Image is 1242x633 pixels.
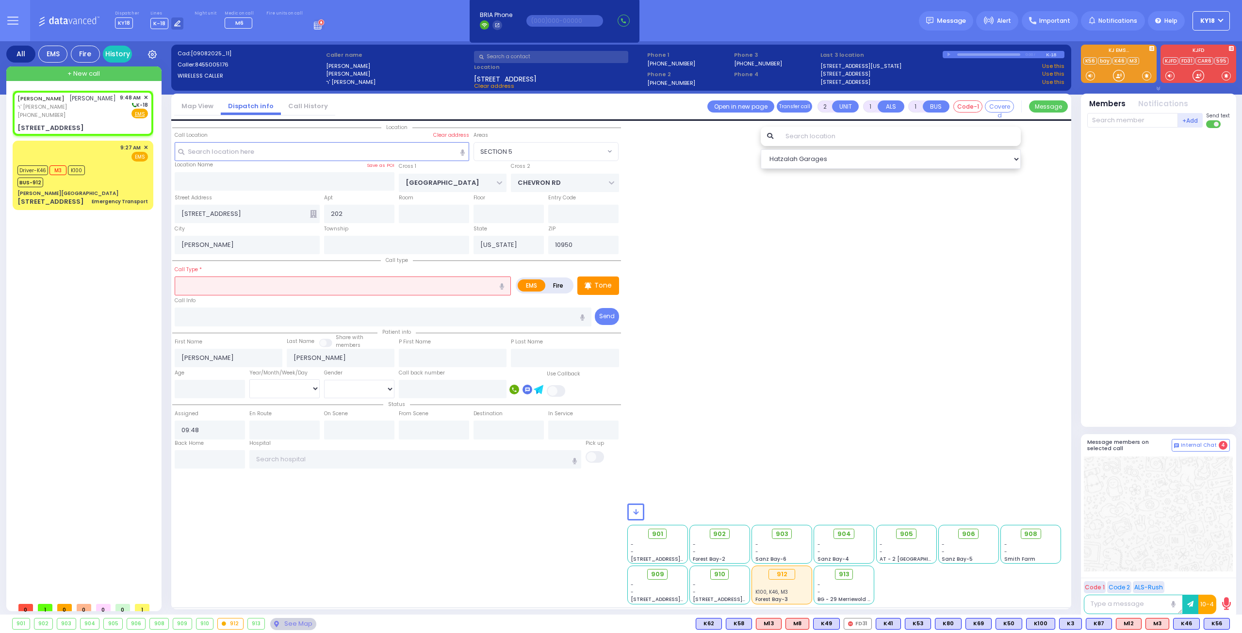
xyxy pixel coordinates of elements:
span: 0 [57,604,72,611]
label: [PERSON_NAME] [326,70,471,78]
button: ALS [878,100,904,113]
span: - [942,548,945,555]
div: K100 [1026,618,1055,630]
span: Smith Farm [1004,555,1035,563]
span: 901 [652,529,663,539]
div: [PERSON_NAME][GEOGRAPHIC_DATA] [17,190,118,197]
div: K50 [996,618,1022,630]
label: Turn off text [1206,119,1222,129]
span: - [755,548,758,555]
div: 912 [768,569,795,580]
a: Call History [281,101,335,111]
div: ALS [756,618,782,630]
label: Last 3 location [820,51,943,59]
button: ALS-Rush [1133,581,1164,593]
a: Use this [1042,78,1064,86]
div: M8 [785,618,809,630]
span: Sanz Bay-5 [942,555,973,563]
label: Lines [150,11,184,16]
button: +Add [1178,113,1203,128]
input: (000)000-00000 [526,15,603,27]
span: Forest Bay-3 [755,596,788,603]
div: K58 [726,618,752,630]
a: History [103,46,132,63]
label: [PHONE_NUMBER] [734,60,782,67]
span: - [631,581,634,588]
label: P Last Name [511,338,543,346]
div: BLS [1086,618,1112,630]
span: Other building occupants [310,210,317,218]
button: Send [595,308,619,325]
div: Fire [71,46,100,63]
div: BLS [1204,618,1230,630]
div: BLS [813,618,840,630]
div: BLS [996,618,1022,630]
div: 904 [81,618,99,629]
label: On Scene [324,410,348,418]
span: KY18 [1200,16,1215,25]
span: - [817,588,820,596]
label: Call back number [399,369,445,377]
a: Map View [174,101,221,111]
span: - [880,548,882,555]
span: K100 [68,165,85,175]
span: - [693,548,696,555]
span: Message [937,16,966,26]
div: 905 [104,618,122,629]
span: Driver-K46 [17,165,48,175]
label: Street Address [175,194,212,202]
label: Night unit [195,11,216,16]
label: Caller: [178,61,323,69]
label: Gender [324,369,343,377]
button: UNIT [832,100,859,113]
button: Code-1 [953,100,982,113]
h5: Message members on selected call [1087,439,1172,452]
span: - [817,548,820,555]
label: Cross 2 [511,162,530,170]
span: Clear address [474,82,514,90]
div: BLS [905,618,931,630]
label: City [175,225,185,233]
label: Entry Code [548,194,576,202]
span: Help [1164,16,1177,25]
div: K56 [1204,618,1230,630]
div: M13 [756,618,782,630]
div: 908 [150,618,168,629]
span: 8455005176 [195,61,229,68]
div: M3 [1145,618,1169,630]
label: Last Name [287,338,314,345]
span: Phone 1 [647,51,731,59]
button: Message [1029,100,1068,113]
div: EMS [38,46,67,63]
img: red-radio-icon.svg [848,621,853,626]
label: ר' [PERSON_NAME] [326,78,471,86]
label: P First Name [399,338,431,346]
span: Call type [381,257,413,264]
label: State [474,225,487,233]
div: [STREET_ADDRESS] [17,123,84,133]
img: comment-alt.png [1174,443,1179,448]
label: Save as POI [367,162,394,169]
span: BG - 29 Merriewold S. [817,596,872,603]
label: Clear address [433,131,469,139]
span: 9:48 AM [120,94,141,101]
img: message.svg [926,17,933,24]
span: ✕ [144,94,148,102]
button: Code 1 [1084,581,1106,593]
label: Use Callback [547,370,580,378]
div: ALS KJ [785,618,809,630]
a: [PERSON_NAME] [17,95,65,102]
div: BLS [1026,618,1055,630]
span: - [817,541,820,548]
span: 1 [38,604,52,611]
span: K100, K46, M3 [755,588,788,596]
label: In Service [548,410,573,418]
button: Internal Chat 4 [1172,439,1230,452]
span: - [1004,541,1007,548]
a: Dispatch info [221,101,281,111]
span: Send text [1206,112,1230,119]
div: All [6,46,35,63]
span: 913 [839,569,850,579]
div: 902 [34,618,53,629]
span: - [693,588,696,596]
